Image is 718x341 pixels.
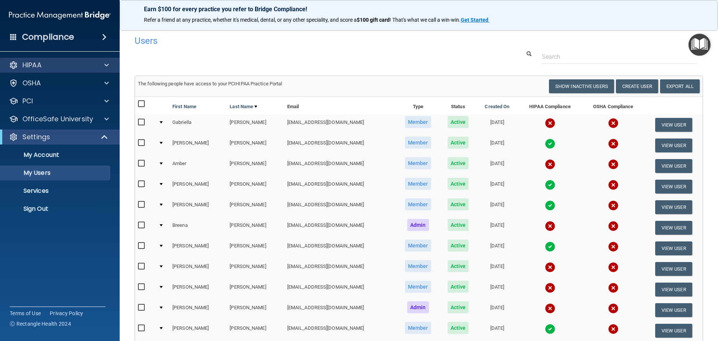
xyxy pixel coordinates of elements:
td: [PERSON_NAME] [227,217,284,238]
img: cross.ca9f0e7f.svg [608,159,619,170]
h4: Users [135,36,461,46]
p: OfficeSafe University [22,115,93,124]
td: [PERSON_NAME] [169,259,227,279]
td: [DATE] [476,156,518,176]
button: Open Resource Center [688,34,711,56]
img: cross.ca9f0e7f.svg [608,303,619,314]
p: HIPAA [22,61,42,70]
img: cross.ca9f0e7f.svg [608,324,619,334]
td: [PERSON_NAME] [169,238,227,259]
img: cross.ca9f0e7f.svg [608,138,619,149]
td: [PERSON_NAME] [227,259,284,279]
td: Amber [169,156,227,176]
td: [PERSON_NAME] [227,156,284,176]
td: [PERSON_NAME] [169,135,227,156]
td: [EMAIL_ADDRESS][DOMAIN_NAME] [284,238,396,259]
td: [EMAIL_ADDRESS][DOMAIN_NAME] [284,176,396,197]
td: [EMAIL_ADDRESS][DOMAIN_NAME] [284,135,396,156]
td: [DATE] [476,176,518,197]
a: OSHA [9,79,109,88]
span: ! That's what we call a win-win. [390,17,461,23]
a: Terms of Use [10,310,41,317]
p: Settings [22,133,50,141]
p: PCI [22,97,33,106]
td: [EMAIL_ADDRESS][DOMAIN_NAME] [284,320,396,341]
th: Status [440,97,476,115]
td: [PERSON_NAME] [227,300,284,320]
img: cross.ca9f0e7f.svg [545,221,555,231]
span: Active [448,137,469,149]
td: [PERSON_NAME] [169,197,227,217]
td: Gabriella [169,115,227,135]
button: View User [655,118,692,132]
a: First Name [172,102,196,111]
a: HIPAA [9,61,109,70]
span: Active [448,281,469,293]
img: tick.e7d51cea.svg [545,200,555,211]
a: Export All [660,79,700,93]
td: [DATE] [476,259,518,279]
td: [PERSON_NAME] [227,115,284,135]
td: [DATE] [476,300,518,320]
td: [EMAIL_ADDRESS][DOMAIN_NAME] [284,156,396,176]
td: [EMAIL_ADDRESS][DOMAIN_NAME] [284,259,396,279]
span: Active [448,116,469,128]
td: [EMAIL_ADDRESS][DOMAIN_NAME] [284,197,396,217]
th: HIPAA Compliance [518,97,582,115]
td: Breena [169,217,227,238]
button: View User [655,221,692,235]
span: Admin [407,219,429,231]
span: Active [448,322,469,334]
img: cross.ca9f0e7f.svg [545,159,555,170]
a: Last Name [230,102,257,111]
td: [PERSON_NAME] [227,238,284,259]
img: cross.ca9f0e7f.svg [608,241,619,252]
td: [PERSON_NAME] [227,135,284,156]
td: [DATE] [476,217,518,238]
span: Member [405,116,431,128]
td: [PERSON_NAME] [169,300,227,320]
button: View User [655,241,692,255]
a: Created On [485,102,509,111]
span: Active [448,240,469,252]
button: View User [655,138,692,152]
img: PMB logo [9,8,111,23]
td: [DATE] [476,320,518,341]
td: [EMAIL_ADDRESS][DOMAIN_NAME] [284,300,396,320]
strong: $100 gift card [357,17,390,23]
td: [PERSON_NAME] [169,320,227,341]
p: Sign Out [5,205,107,213]
td: [DATE] [476,197,518,217]
img: cross.ca9f0e7f.svg [545,262,555,273]
span: Member [405,260,431,272]
img: cross.ca9f0e7f.svg [608,221,619,231]
td: [PERSON_NAME] [227,176,284,197]
span: Ⓒ Rectangle Health 2024 [10,320,71,328]
span: Active [448,198,469,210]
p: Earn $100 for every practice you refer to Bridge Compliance! [144,6,694,13]
span: Active [448,260,469,272]
a: Get Started [461,17,490,23]
span: Admin [407,301,429,313]
img: cross.ca9f0e7f.svg [545,283,555,293]
td: [DATE] [476,279,518,300]
img: cross.ca9f0e7f.svg [608,180,619,190]
p: My Account [5,151,107,159]
img: cross.ca9f0e7f.svg [545,303,555,314]
a: Privacy Policy [50,310,83,317]
img: cross.ca9f0e7f.svg [608,283,619,293]
p: My Users [5,169,107,177]
th: Type [396,97,440,115]
a: PCI [9,97,109,106]
th: Email [284,97,396,115]
th: OSHA Compliance [582,97,644,115]
img: cross.ca9f0e7f.svg [608,200,619,211]
td: [PERSON_NAME] [169,176,227,197]
td: [EMAIL_ADDRESS][DOMAIN_NAME] [284,279,396,300]
button: View User [655,180,692,194]
span: Active [448,157,469,169]
img: tick.e7d51cea.svg [545,324,555,334]
span: Member [405,322,431,334]
span: Member [405,240,431,252]
p: Services [5,187,107,195]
